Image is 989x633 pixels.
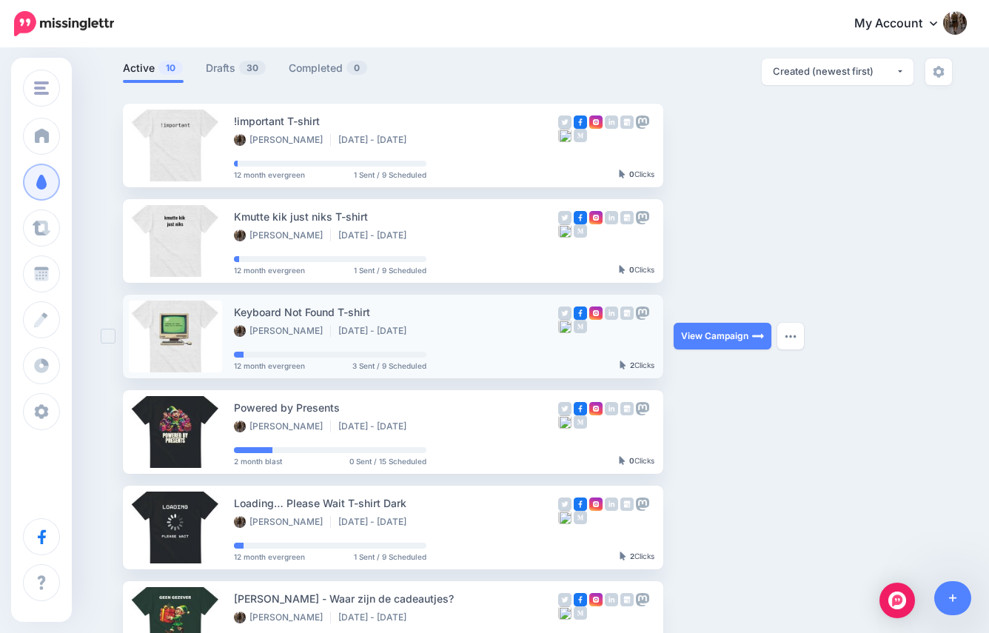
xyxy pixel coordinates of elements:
[605,115,618,129] img: linkedin-grey-square.png
[123,59,184,77] a: Active10
[558,320,571,333] img: bluesky-grey-square.png
[14,11,114,36] img: Missinglettr
[674,323,771,349] a: View Campaign
[558,511,571,524] img: bluesky-grey-square.png
[289,59,368,77] a: Completed0
[558,402,571,415] img: twitter-grey-square.png
[574,498,587,511] img: facebook-square.png
[589,498,603,511] img: instagram-square.png
[574,307,587,320] img: facebook-square.png
[234,612,331,623] li: [PERSON_NAME]
[354,553,426,560] span: 1 Sent / 9 Scheduled
[234,399,558,416] div: Powered by Presents
[620,361,626,369] img: pointer-grey-darker.png
[558,593,571,606] img: twitter-grey-square.png
[785,334,797,338] img: dots.png
[630,361,634,369] b: 2
[234,458,282,465] span: 2 month blast
[636,307,649,320] img: mastodon-grey-square.png
[338,134,414,146] li: [DATE] - [DATE]
[234,516,331,528] li: [PERSON_NAME]
[636,402,649,415] img: mastodon-grey-square.png
[636,211,649,224] img: mastodon-grey-square.png
[234,171,305,178] span: 12 month evergreen
[839,6,967,42] a: My Account
[619,456,626,465] img: pointer-grey-darker.png
[620,115,634,129] img: google_business-grey-square.png
[234,421,331,432] li: [PERSON_NAME]
[620,211,634,224] img: google_business-grey-square.png
[558,129,571,142] img: bluesky-grey-square.png
[605,593,618,606] img: linkedin-grey-square.png
[346,61,367,75] span: 0
[605,211,618,224] img: linkedin-grey-square.png
[574,224,587,238] img: medium-grey-square.png
[619,265,626,274] img: pointer-grey-darker.png
[589,307,603,320] img: instagram-square.png
[605,498,618,511] img: linkedin-grey-square.png
[629,265,634,274] b: 0
[338,230,414,241] li: [DATE] - [DATE]
[574,211,587,224] img: facebook-square.png
[574,593,587,606] img: facebook-square.png
[589,115,603,129] img: instagram-square.png
[558,498,571,511] img: twitter-grey-square.png
[933,66,945,78] img: settings-grey.png
[574,606,587,620] img: medium-grey-square.png
[605,307,618,320] img: linkedin-grey-square.png
[620,593,634,606] img: google_business-grey-square.png
[354,267,426,274] span: 1 Sent / 9 Scheduled
[234,362,305,369] span: 12 month evergreen
[620,307,634,320] img: google_business-grey-square.png
[352,362,426,369] span: 3 Sent / 9 Scheduled
[620,552,654,561] div: Clicks
[234,325,331,337] li: [PERSON_NAME]
[620,498,634,511] img: google_business-grey-square.png
[206,59,266,77] a: Drafts30
[558,415,571,429] img: bluesky-grey-square.png
[158,61,183,75] span: 10
[234,590,558,607] div: [PERSON_NAME] - Waar zijn de cadeautjes?
[620,552,626,560] img: pointer-grey-darker.png
[589,402,603,415] img: instagram-square.png
[338,612,414,623] li: [DATE] - [DATE]
[636,115,649,129] img: mastodon-grey-square.png
[589,593,603,606] img: instagram-square.png
[574,402,587,415] img: facebook-square.png
[574,415,587,429] img: medium-grey-square.png
[574,129,587,142] img: medium-grey-square.png
[234,495,558,512] div: Loading… Please Wait T-shirt Dark
[574,115,587,129] img: facebook-square.png
[234,230,331,241] li: [PERSON_NAME]
[620,402,634,415] img: google_business-grey-square.png
[234,134,331,146] li: [PERSON_NAME]
[879,583,915,618] div: Open Intercom Messenger
[762,58,913,85] button: Created (newest first)
[558,606,571,620] img: bluesky-grey-square.png
[338,516,414,528] li: [DATE] - [DATE]
[619,457,654,466] div: Clicks
[773,64,896,78] div: Created (newest first)
[574,320,587,333] img: medium-grey-square.png
[234,208,558,225] div: Kmutte kik just niks T-shirt
[620,361,654,370] div: Clicks
[239,61,266,75] span: 30
[752,330,764,342] img: arrow-long-right-white.png
[234,113,558,130] div: !important T-shirt
[636,593,649,606] img: mastodon-grey-square.png
[234,267,305,274] span: 12 month evergreen
[629,170,634,178] b: 0
[338,325,414,337] li: [DATE] - [DATE]
[574,511,587,524] img: medium-grey-square.png
[619,170,654,179] div: Clicks
[630,552,634,560] b: 2
[636,498,649,511] img: mastodon-grey-square.png
[619,170,626,178] img: pointer-grey-darker.png
[605,402,618,415] img: linkedin-grey-square.png
[558,211,571,224] img: twitter-grey-square.png
[354,171,426,178] span: 1 Sent / 9 Scheduled
[629,456,634,465] b: 0
[619,266,654,275] div: Clicks
[349,458,426,465] span: 0 Sent / 15 Scheduled
[234,553,305,560] span: 12 month evergreen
